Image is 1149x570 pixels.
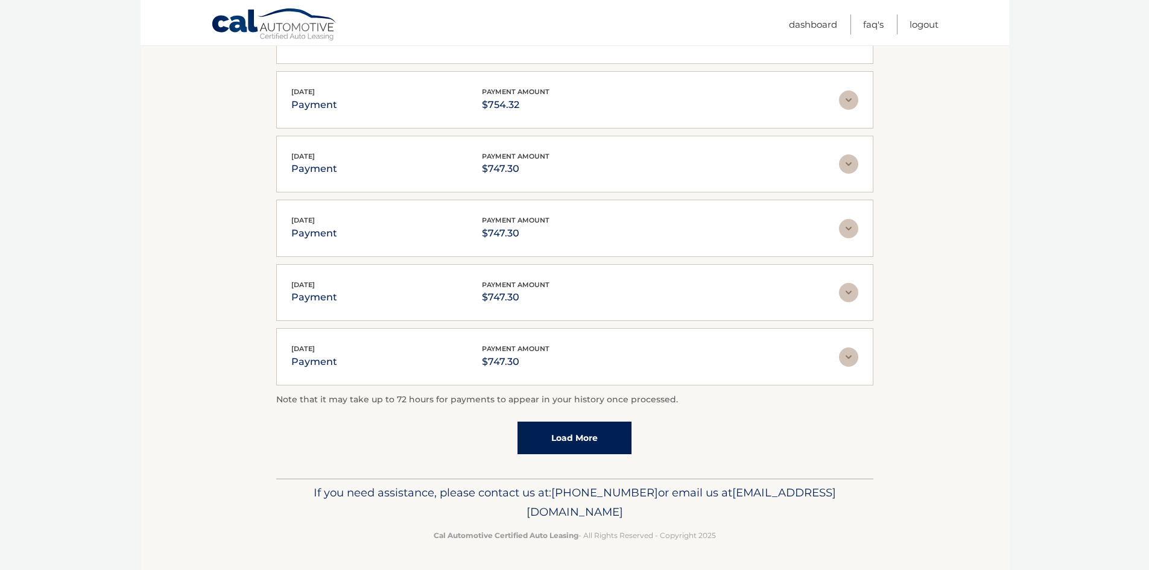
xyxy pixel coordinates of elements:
img: accordion-rest.svg [839,154,858,174]
a: Load More [518,422,631,454]
img: accordion-rest.svg [839,347,858,367]
span: [DATE] [291,152,315,160]
p: $747.30 [482,289,549,306]
p: payment [291,160,337,177]
span: payment amount [482,280,549,289]
img: accordion-rest.svg [839,219,858,238]
span: [DATE] [291,216,315,224]
span: [DATE] [291,280,315,289]
span: payment amount [482,152,549,160]
a: FAQ's [863,14,884,34]
a: Logout [910,14,939,34]
p: If you need assistance, please contact us at: or email us at [284,483,866,522]
p: $754.32 [482,97,549,113]
strong: Cal Automotive Certified Auto Leasing [434,531,578,540]
span: [DATE] [291,344,315,353]
p: payment [291,97,337,113]
p: - All Rights Reserved - Copyright 2025 [284,529,866,542]
span: payment amount [482,344,549,353]
img: accordion-rest.svg [839,90,858,110]
p: payment [291,289,337,306]
span: [DATE] [291,87,315,96]
p: $747.30 [482,353,549,370]
p: $747.30 [482,160,549,177]
span: [PHONE_NUMBER] [551,486,658,499]
p: $747.30 [482,225,549,242]
span: payment amount [482,216,549,224]
img: accordion-rest.svg [839,283,858,302]
p: Note that it may take up to 72 hours for payments to appear in your history once processed. [276,393,873,407]
a: Dashboard [789,14,837,34]
p: payment [291,225,337,242]
p: payment [291,353,337,370]
span: payment amount [482,87,549,96]
a: Cal Automotive [211,8,338,43]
